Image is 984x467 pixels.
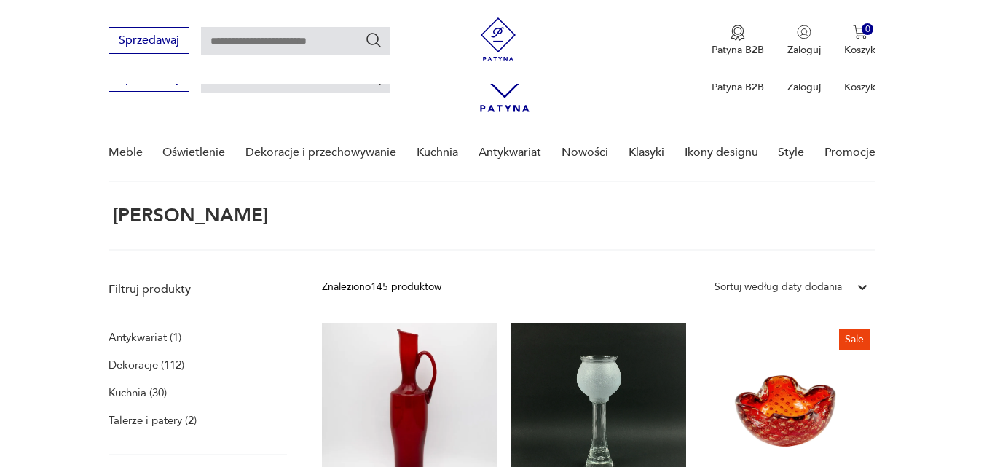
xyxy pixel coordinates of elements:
[844,43,875,57] p: Koszyk
[322,279,441,295] div: Znaleziono 145 produktów
[109,74,189,85] a: Sprzedawaj
[109,327,181,348] a: Antykwariat (1)
[787,80,821,94] p: Zaloguj
[712,43,764,57] p: Patyna B2B
[844,80,875,94] p: Koszyk
[245,125,396,181] a: Dekoracje i przechowywanie
[109,382,167,403] a: Kuchnia (30)
[479,125,541,181] a: Antykwariat
[787,43,821,57] p: Zaloguj
[109,36,189,47] a: Sprzedawaj
[109,205,268,226] h1: [PERSON_NAME]
[824,125,875,181] a: Promocje
[365,31,382,49] button: Szukaj
[109,27,189,54] button: Sprzedawaj
[476,17,520,61] img: Patyna - sklep z meblami i dekoracjami vintage
[853,25,867,39] img: Ikona koszyka
[109,125,143,181] a: Meble
[712,80,764,94] p: Patyna B2B
[685,125,758,181] a: Ikony designu
[715,279,842,295] div: Sortuj według daty dodania
[109,281,287,297] p: Filtruj produkty
[417,125,458,181] a: Kuchnia
[712,25,764,57] a: Ikona medaluPatyna B2B
[162,125,225,181] a: Oświetlenie
[562,125,608,181] a: Nowości
[797,25,811,39] img: Ikonka użytkownika
[109,355,184,375] a: Dekoracje (112)
[862,23,874,36] div: 0
[109,410,197,431] a: Talerze i patery (2)
[629,125,664,181] a: Klasyki
[731,25,745,41] img: Ikona medalu
[712,25,764,57] button: Patyna B2B
[787,25,821,57] button: Zaloguj
[844,25,875,57] button: 0Koszyk
[778,125,804,181] a: Style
